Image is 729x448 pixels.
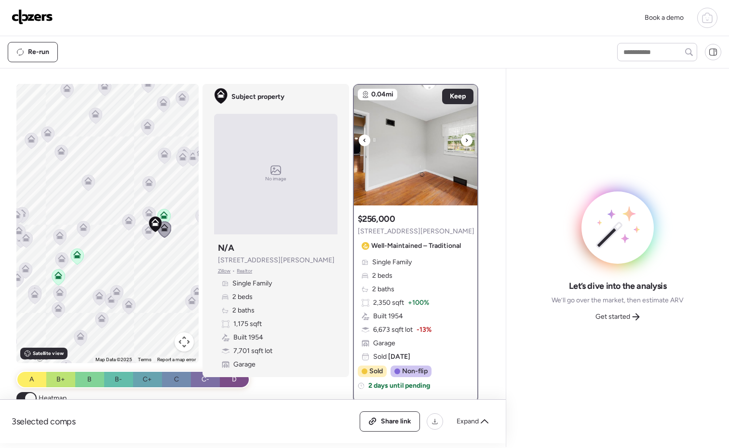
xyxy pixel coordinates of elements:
[369,367,383,376] span: Sold
[372,285,394,294] span: 2 baths
[218,267,231,275] span: Zillow
[595,312,630,322] span: Get started
[87,375,92,384] span: B
[232,267,235,275] span: •
[12,416,76,427] span: 3 selected comps
[402,367,428,376] span: Non-flip
[645,14,684,22] span: Book a demo
[33,350,64,357] span: Satellite view
[202,375,209,384] span: C-
[12,9,53,25] img: Logo
[231,92,284,102] span: Subject property
[265,175,286,183] span: No image
[457,417,479,426] span: Expand
[373,325,413,335] span: 6,673 sqft lot
[358,213,395,225] h3: $256,000
[143,375,152,384] span: C+
[174,375,179,384] span: C
[39,394,67,403] span: Heatmap
[368,381,430,391] span: 2 days until pending
[19,351,51,363] img: Google
[373,298,404,308] span: 2,350 sqft
[373,352,410,362] span: Sold
[232,306,255,315] span: 2 baths
[233,333,263,342] span: Built 1954
[157,357,196,362] a: Report a map error
[218,256,335,265] span: [STREET_ADDRESS][PERSON_NAME]
[372,271,392,281] span: 2 beds
[373,339,395,348] span: Garage
[28,47,49,57] span: Re-run
[115,375,122,384] span: B-
[450,92,466,101] span: Keep
[552,296,684,305] span: We’ll go over the market, then estimate ARV
[569,280,667,292] span: Let’s dive into the analysis
[175,332,194,352] button: Map camera controls
[138,357,151,362] a: Terms (opens in new tab)
[232,292,253,302] span: 2 beds
[417,325,432,335] span: -13%
[233,319,262,329] span: 1,175 sqft
[232,279,272,288] span: Single Family
[218,242,234,254] h3: N/A
[56,375,65,384] span: B+
[237,267,252,275] span: Realtor
[358,227,474,236] span: [STREET_ADDRESS][PERSON_NAME]
[373,312,403,321] span: Built 1954
[371,241,461,251] span: Well-Maintained – Traditional
[233,360,256,369] span: Garage
[29,375,34,384] span: A
[232,375,237,384] span: D
[371,90,393,99] span: 0.04mi
[408,298,429,308] span: + 100%
[372,258,412,267] span: Single Family
[387,353,410,361] span: [DATE]
[95,357,132,362] span: Map Data ©2025
[19,351,51,363] a: Open this area in Google Maps (opens a new window)
[381,417,411,426] span: Share link
[233,346,272,356] span: 7,701 sqft lot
